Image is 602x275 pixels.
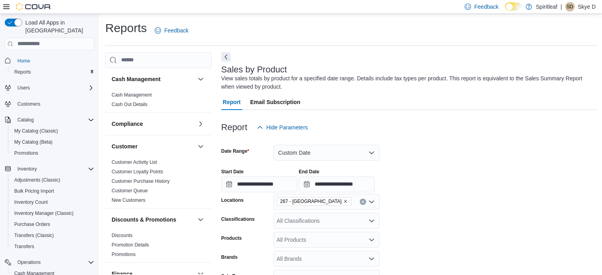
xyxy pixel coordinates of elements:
[14,83,94,93] span: Users
[22,19,94,34] span: Load All Apps in [GEOGRAPHIC_DATA]
[16,3,51,11] img: Cova
[8,241,97,252] button: Transfers
[11,197,51,207] a: Inventory Count
[11,220,94,229] span: Purchase Orders
[11,231,94,240] span: Transfers (Classic)
[505,2,522,11] input: Dark Mode
[17,259,41,266] span: Operations
[112,169,163,175] span: Customer Loyalty Points
[105,20,147,36] h1: Reports
[14,69,31,75] span: Reports
[112,242,149,248] a: Promotion Details
[112,178,170,184] a: Customer Purchase History
[11,148,42,158] a: Promotions
[112,159,157,165] a: Customer Activity List
[8,197,97,208] button: Inventory Count
[343,199,348,204] button: Remove 267 - Cold Lake from selection in this group
[11,137,56,147] a: My Catalog (Beta)
[221,169,244,175] label: Start Date
[17,166,37,172] span: Inventory
[14,115,94,125] span: Catalog
[112,142,137,150] h3: Customer
[221,235,242,241] label: Products
[14,56,33,66] a: Home
[2,98,97,110] button: Customers
[254,119,311,135] button: Hide Parameters
[112,102,148,107] a: Cash Out Details
[11,67,34,77] a: Reports
[8,148,97,159] button: Promotions
[11,209,77,218] a: Inventory Manager (Classic)
[112,75,161,83] h3: Cash Management
[11,209,94,218] span: Inventory Manager (Classic)
[8,219,97,230] button: Purchase Orders
[11,220,53,229] a: Purchase Orders
[221,74,594,91] div: View sales totals by product for a specified date range. Details include tax types per product. T...
[360,199,366,205] button: Clear input
[11,126,61,136] a: My Catalog (Classic)
[11,148,94,158] span: Promotions
[221,216,255,222] label: Classifications
[11,186,94,196] span: Bulk Pricing Import
[11,242,37,251] a: Transfers
[14,199,48,205] span: Inventory Count
[11,242,94,251] span: Transfers
[14,177,60,183] span: Adjustments (Classic)
[368,237,375,243] button: Open list of options
[14,128,58,134] span: My Catalog (Classic)
[112,101,148,108] span: Cash Out Details
[223,94,241,110] span: Report
[2,257,97,268] button: Operations
[14,258,94,267] span: Operations
[112,188,148,193] a: Customer Queue
[14,243,34,250] span: Transfers
[112,92,152,98] a: Cash Management
[280,197,342,205] span: 267 - [GEOGRAPHIC_DATA]
[221,123,247,132] h3: Report
[2,114,97,125] button: Catalog
[17,117,34,123] span: Catalog
[14,258,44,267] button: Operations
[112,216,176,224] h3: Discounts & Promotions
[8,208,97,219] button: Inventory Manager (Classic)
[112,120,194,128] button: Compliance
[152,23,192,38] a: Feedback
[14,56,94,66] span: Home
[221,254,237,260] label: Brands
[14,188,54,194] span: Bulk Pricing Import
[14,221,50,228] span: Purchase Orders
[11,175,94,185] span: Adjustments (Classic)
[112,252,136,257] a: Promotions
[105,90,212,112] div: Cash Management
[196,119,205,129] button: Compliance
[8,137,97,148] button: My Catalog (Beta)
[299,176,375,192] input: Press the down key to open a popover containing a calendar.
[8,174,97,186] button: Adjustments (Classic)
[567,2,574,11] span: SD
[112,251,136,258] span: Promotions
[11,175,63,185] a: Adjustments (Classic)
[8,125,97,137] button: My Catalog (Classic)
[112,120,143,128] h3: Compliance
[11,137,94,147] span: My Catalog (Beta)
[112,232,133,239] span: Discounts
[221,176,297,192] input: Press the down key to open a popover containing a calendar.
[105,231,212,262] div: Discounts & Promotions
[536,2,557,11] p: Spiritleaf
[11,186,57,196] a: Bulk Pricing Import
[368,218,375,224] button: Open list of options
[560,2,562,11] p: |
[2,163,97,174] button: Inventory
[196,142,205,151] button: Customer
[14,232,54,239] span: Transfers (Classic)
[11,126,94,136] span: My Catalog (Classic)
[474,3,498,11] span: Feedback
[112,75,194,83] button: Cash Management
[14,164,94,174] span: Inventory
[14,99,94,109] span: Customers
[196,215,205,224] button: Discounts & Promotions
